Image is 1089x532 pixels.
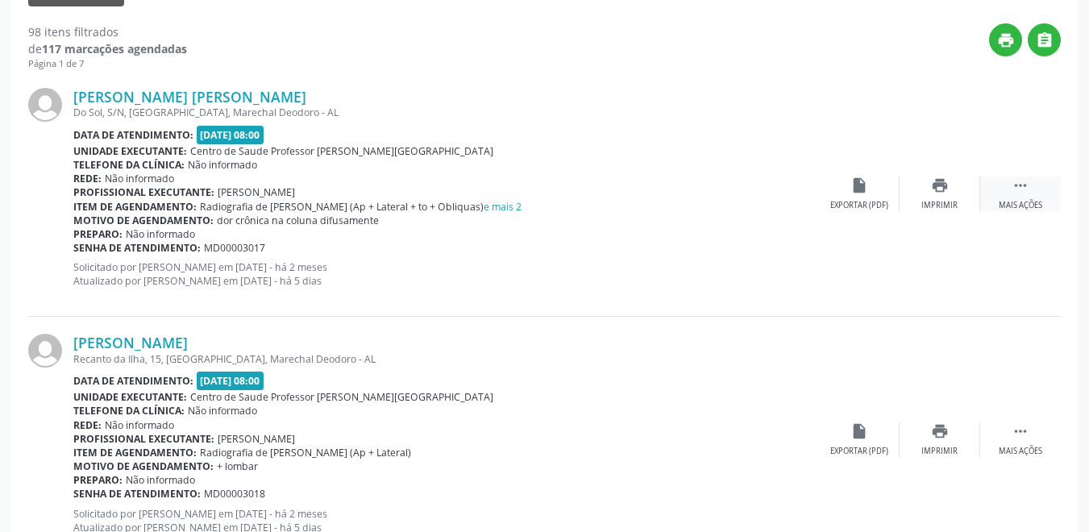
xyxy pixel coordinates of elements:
[126,227,195,241] span: Não informado
[73,487,201,501] b: Senha de atendimento:
[73,185,214,199] b: Profissional executante:
[73,158,185,172] b: Telefone da clínica:
[197,372,264,390] span: [DATE] 08:00
[830,446,888,457] div: Exportar (PDF)
[200,446,411,459] span: Radiografia de [PERSON_NAME] (Ap + Lateral)
[200,200,522,214] span: Radiografia de [PERSON_NAME] (Ap + Lateral + to + Obliquas)
[999,200,1042,211] div: Mais ações
[28,57,187,71] div: Página 1 de 7
[73,446,197,459] b: Item de agendamento:
[73,128,193,142] b: Data de atendimento:
[73,418,102,432] b: Rede:
[931,422,949,440] i: print
[204,487,265,501] span: MD00003018
[1012,422,1029,440] i: 
[73,334,188,351] a: [PERSON_NAME]
[218,185,295,199] span: [PERSON_NAME]
[73,172,102,185] b: Rede:
[28,23,187,40] div: 98 itens filtrados
[188,158,257,172] span: Não informado
[105,172,174,185] span: Não informado
[997,31,1015,49] i: print
[73,260,819,288] p: Solicitado por [PERSON_NAME] em [DATE] - há 2 meses Atualizado por [PERSON_NAME] em [DATE] - há 5...
[73,144,187,158] b: Unidade executante:
[931,177,949,194] i: print
[190,390,493,404] span: Centro de Saude Professor [PERSON_NAME][GEOGRAPHIC_DATA]
[188,404,257,418] span: Não informado
[830,200,888,211] div: Exportar (PDF)
[28,334,62,368] img: img
[73,88,306,106] a: [PERSON_NAME] [PERSON_NAME]
[190,144,493,158] span: Centro de Saude Professor [PERSON_NAME][GEOGRAPHIC_DATA]
[73,390,187,404] b: Unidade executante:
[73,404,185,418] b: Telefone da clínica:
[1028,23,1061,56] button: 
[73,374,193,388] b: Data de atendimento:
[217,214,379,227] span: dor crônica na coluna difusamente
[73,459,214,473] b: Motivo de agendamento:
[28,40,187,57] div: de
[42,41,187,56] strong: 117 marcações agendadas
[197,126,264,144] span: [DATE] 08:00
[28,88,62,122] img: img
[989,23,1022,56] button: print
[1012,177,1029,194] i: 
[73,432,214,446] b: Profissional executante:
[73,241,201,255] b: Senha de atendimento:
[73,227,123,241] b: Preparo:
[850,177,868,194] i: insert_drive_file
[126,473,195,487] span: Não informado
[73,352,819,366] div: Recanto da Ilha, 15, [GEOGRAPHIC_DATA], Marechal Deodoro - AL
[218,432,295,446] span: [PERSON_NAME]
[105,418,174,432] span: Não informado
[921,446,958,457] div: Imprimir
[921,200,958,211] div: Imprimir
[1036,31,1054,49] i: 
[484,200,522,214] a: e mais 2
[73,214,214,227] b: Motivo de agendamento:
[999,446,1042,457] div: Mais ações
[850,422,868,440] i: insert_drive_file
[217,459,258,473] span: + lombar
[73,106,819,119] div: Do Sol, S/N, [GEOGRAPHIC_DATA], Marechal Deodoro - AL
[73,473,123,487] b: Preparo:
[204,241,265,255] span: MD00003017
[73,200,197,214] b: Item de agendamento:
